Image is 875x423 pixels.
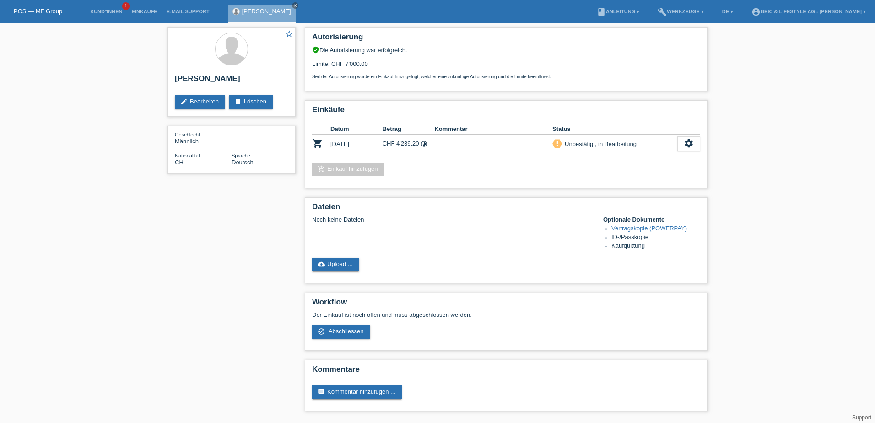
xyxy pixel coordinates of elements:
h2: Einkäufe [312,105,700,119]
li: ID-/Passkopie [611,233,700,242]
i: close [293,3,297,8]
div: Noch keine Dateien [312,216,592,223]
a: account_circlebeic & LIFESTYLE AG - [PERSON_NAME] ▾ [747,9,870,14]
p: Der Einkauf ist noch offen und muss abgeschlossen werden. [312,311,700,318]
i: check_circle_outline [318,328,325,335]
h2: Dateien [312,202,700,216]
a: editBearbeiten [175,95,225,109]
th: Status [552,124,677,135]
span: Geschlecht [175,132,200,137]
span: Schweiz [175,159,184,166]
a: Einkäufe [127,9,162,14]
h4: Optionale Dokumente [603,216,700,223]
i: verified_user [312,46,319,54]
th: Betrag [383,124,435,135]
a: cloud_uploadUpload ... [312,258,359,271]
a: close [292,2,298,9]
span: Sprache [232,153,250,158]
a: Vertragskopie (POWERPAY) [611,225,687,232]
i: POSP00028469 [312,138,323,149]
a: check_circle_outline Abschliessen [312,325,370,339]
a: star_border [285,30,293,39]
td: CHF 4'239.20 [383,135,435,153]
div: Limite: CHF 7'000.00 [312,54,700,79]
i: build [658,7,667,16]
span: Abschliessen [329,328,364,335]
p: Seit der Autorisierung wurde ein Einkauf hinzugefügt, welcher eine zukünftige Autorisierung und d... [312,74,700,79]
i: add_shopping_cart [318,165,325,173]
li: Kaufquittung [611,242,700,251]
i: star_border [285,30,293,38]
a: Support [852,414,871,421]
th: Datum [330,124,383,135]
a: commentKommentar hinzufügen ... [312,385,402,399]
a: POS — MF Group [14,8,62,15]
i: delete [234,98,242,105]
h2: Workflow [312,298,700,311]
span: 1 [122,2,130,10]
a: bookAnleitung ▾ [592,9,644,14]
i: Fixe Raten (24 Raten) [421,141,427,147]
span: Deutsch [232,159,254,166]
i: comment [318,388,325,396]
th: Kommentar [434,124,552,135]
i: edit [180,98,188,105]
a: DE ▾ [718,9,738,14]
i: settings [684,138,694,148]
a: buildWerkzeuge ▾ [653,9,708,14]
i: book [597,7,606,16]
a: [PERSON_NAME] [242,8,291,15]
a: deleteLöschen [229,95,273,109]
h2: Kommentare [312,365,700,379]
a: E-Mail Support [162,9,214,14]
a: add_shopping_cartEinkauf hinzufügen [312,163,384,176]
div: Unbestätigt, in Bearbeitung [562,139,637,149]
span: Nationalität [175,153,200,158]
h2: [PERSON_NAME] [175,74,288,88]
i: cloud_upload [318,260,325,268]
td: [DATE] [330,135,383,153]
a: Kund*innen [86,9,127,14]
div: Männlich [175,131,232,145]
i: account_circle [751,7,761,16]
div: Die Autorisierung war erfolgreich. [312,46,700,54]
h2: Autorisierung [312,33,700,46]
i: priority_high [554,140,561,146]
